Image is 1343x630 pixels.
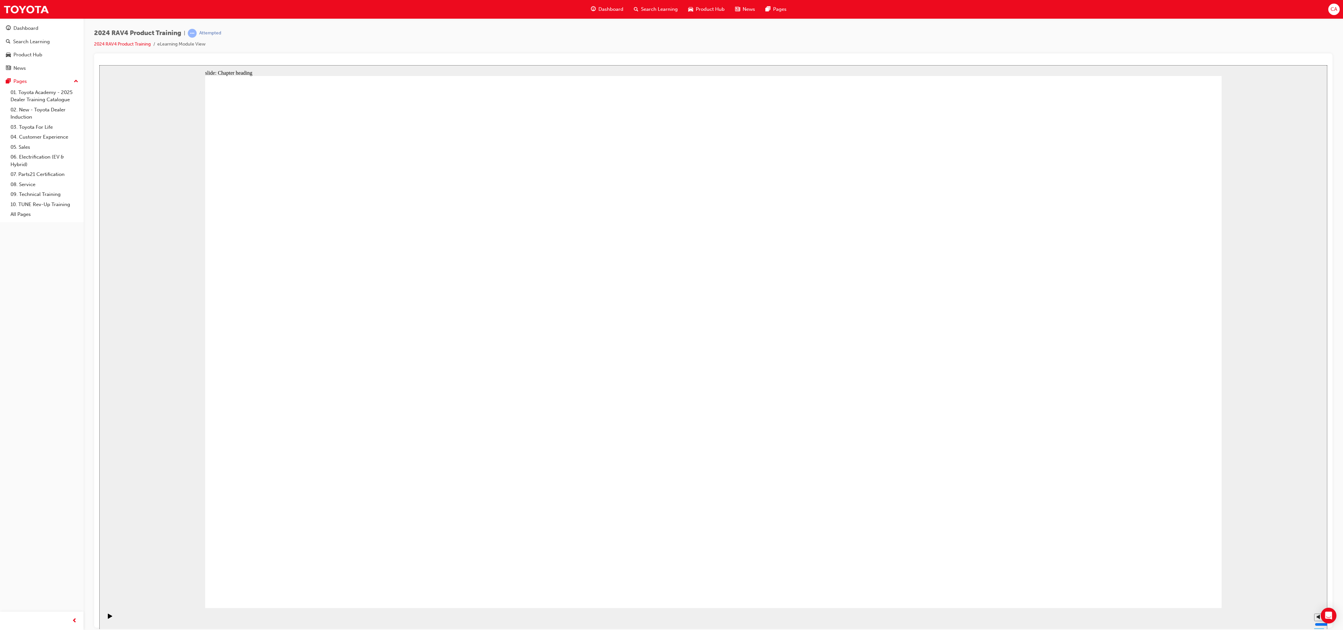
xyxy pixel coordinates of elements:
span: search-icon [6,39,10,45]
span: Product Hub [696,6,725,13]
button: DashboardSearch LearningProduct HubNews [3,21,81,75]
span: news-icon [735,5,740,13]
div: Pages [13,78,27,85]
span: | [184,29,185,37]
div: Dashboard [13,25,38,32]
img: Trak [3,2,49,17]
li: eLearning Module View [157,41,205,48]
span: News [743,6,755,13]
div: misc controls [1212,543,1225,564]
a: 2024 RAV4 Product Training [94,41,151,47]
a: 01. Toyota Academy - 2025 Dealer Training Catalogue [8,87,81,105]
span: up-icon [74,77,78,86]
a: Dashboard [3,22,81,34]
div: News [13,65,26,72]
span: 2024 RAV4 Product Training [94,29,181,37]
a: 03. Toyota For Life [8,122,81,132]
span: car-icon [6,52,11,58]
span: Dashboard [598,6,623,13]
a: search-iconSearch Learning [629,3,683,16]
span: Search Learning [641,6,678,13]
a: 10. TUNE Rev-Up Training [8,200,81,210]
button: Pages [3,75,81,87]
button: Mute (Ctrl+Alt+M) [1215,548,1225,556]
a: 08. Service [8,180,81,190]
a: 06. Electrification (EV & Hybrid) [8,152,81,169]
a: car-iconProduct Hub [683,3,730,16]
span: guage-icon [591,5,596,13]
a: Product Hub [3,49,81,61]
span: prev-icon [72,617,77,625]
span: guage-icon [6,26,11,31]
span: pages-icon [766,5,770,13]
span: Pages [773,6,787,13]
a: News [3,62,81,74]
a: news-iconNews [730,3,760,16]
a: 04. Customer Experience [8,132,81,142]
input: volume [1216,557,1258,562]
span: pages-icon [6,79,11,85]
div: playback controls [3,543,14,564]
div: Search Learning [13,38,50,46]
span: news-icon [6,66,11,71]
button: CA [1328,4,1340,15]
a: 02. New - Toyota Dealer Induction [8,105,81,122]
button: Play (Ctrl+Alt+P) [3,548,14,559]
div: Product Hub [13,51,42,59]
a: guage-iconDashboard [586,3,629,16]
a: Search Learning [3,36,81,48]
div: Open Intercom Messenger [1321,608,1336,623]
a: 09. Technical Training [8,189,81,200]
a: All Pages [8,209,81,220]
a: 07. Parts21 Certification [8,169,81,180]
span: CA [1331,6,1337,13]
div: Attempted [199,30,221,36]
a: 05. Sales [8,142,81,152]
span: learningRecordVerb_ATTEMPT-icon [188,29,197,38]
span: search-icon [634,5,638,13]
span: car-icon [688,5,693,13]
a: pages-iconPages [760,3,792,16]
